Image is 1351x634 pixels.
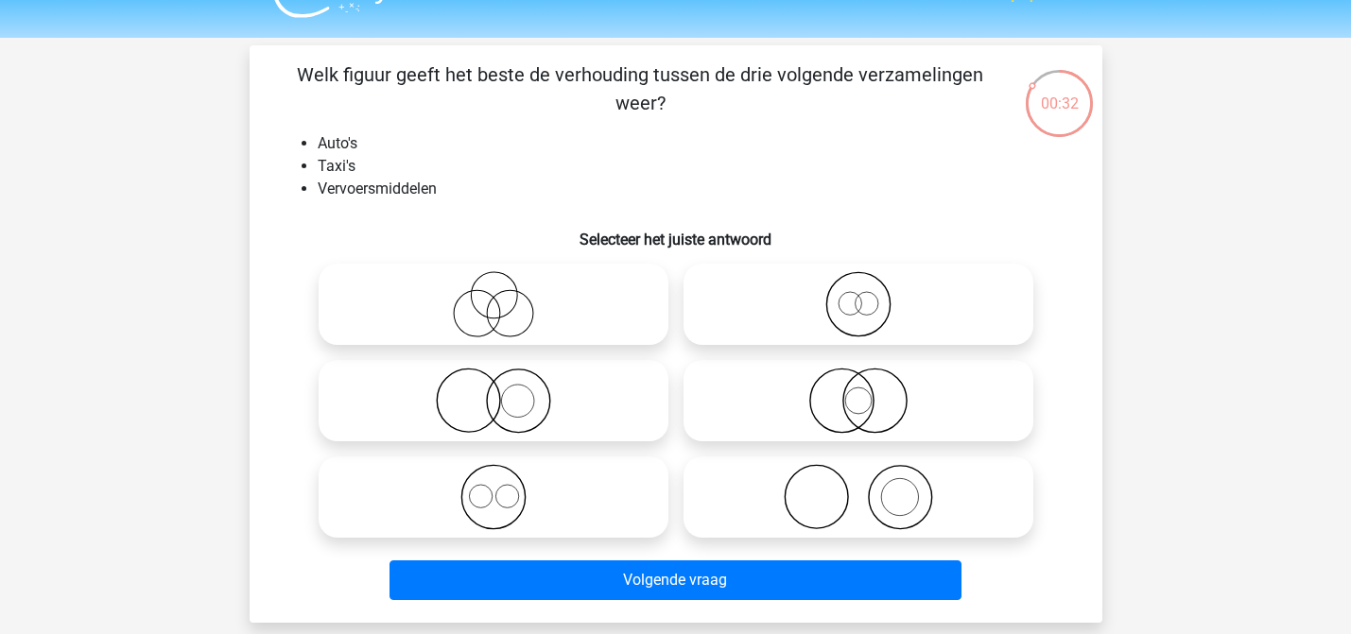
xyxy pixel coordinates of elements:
[1024,68,1095,115] div: 00:32
[280,60,1001,117] p: Welk figuur geeft het beste de verhouding tussen de drie volgende verzamelingen weer?
[318,132,1072,155] li: Auto's
[318,178,1072,200] li: Vervoersmiddelen
[390,560,961,600] button: Volgende vraag
[280,215,1072,248] h6: Selecteer het juiste antwoord
[318,155,1072,178] li: Taxi's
